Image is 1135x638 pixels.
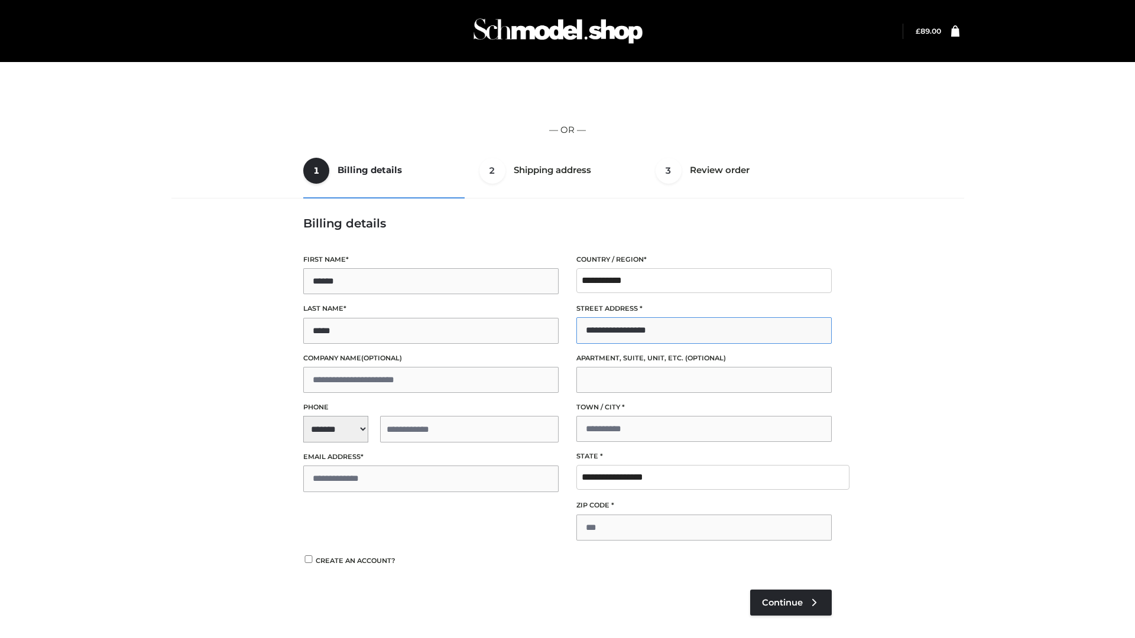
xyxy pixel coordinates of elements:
label: Street address [576,303,832,314]
span: £ [916,27,920,35]
label: Phone [303,402,559,413]
label: First name [303,254,559,265]
span: (optional) [361,354,402,362]
span: Continue [762,597,803,608]
iframe: Secure express checkout frame [173,78,962,111]
h3: Billing details [303,216,832,230]
label: ZIP Code [576,500,832,511]
p: — OR — [176,122,959,138]
span: Create an account? [316,556,395,565]
label: Town / City [576,402,832,413]
label: Company name [303,353,559,364]
label: Country / Region [576,254,832,265]
label: Last name [303,303,559,314]
label: State [576,451,832,462]
label: Apartment, suite, unit, etc. [576,353,832,364]
img: Schmodel Admin 964 [469,8,647,54]
input: Create an account? [303,555,314,563]
label: Email address [303,451,559,463]
span: (optional) [685,354,726,362]
bdi: 89.00 [916,27,941,35]
a: Continue [750,590,832,616]
a: £89.00 [916,27,941,35]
